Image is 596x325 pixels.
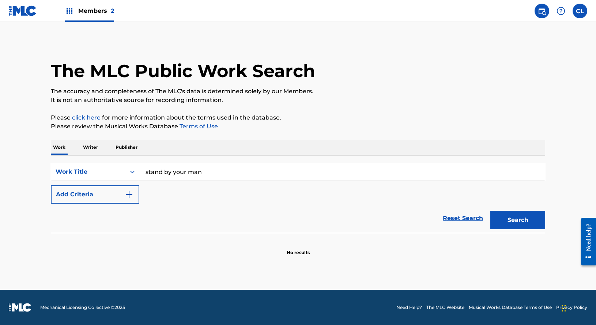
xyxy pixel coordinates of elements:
[576,212,596,272] iframe: Resource Center
[65,7,74,15] img: Top Rightsholders
[78,7,114,15] span: Members
[111,7,114,14] span: 2
[113,140,140,155] p: Publisher
[287,241,310,256] p: No results
[396,304,422,311] a: Need Help?
[556,304,587,311] a: Privacy Policy
[557,7,565,15] img: help
[490,211,545,229] button: Search
[51,60,315,82] h1: The MLC Public Work Search
[51,122,545,131] p: Please review the Musical Works Database
[51,87,545,96] p: The accuracy and completeness of The MLC's data is determined solely by our Members.
[125,190,133,199] img: 9d2ae6d4665cec9f34b9.svg
[51,140,68,155] p: Work
[537,7,546,15] img: search
[535,4,549,18] a: Public Search
[51,185,139,204] button: Add Criteria
[56,167,121,176] div: Work Title
[51,163,545,233] form: Search Form
[439,210,487,226] a: Reset Search
[40,304,125,311] span: Mechanical Licensing Collective © 2025
[573,4,587,18] div: User Menu
[562,297,566,319] div: Drag
[72,114,101,121] a: click here
[559,290,596,325] iframe: Chat Widget
[426,304,464,311] a: The MLC Website
[554,4,568,18] div: Help
[9,303,31,312] img: logo
[469,304,552,311] a: Musical Works Database Terms of Use
[51,113,545,122] p: Please for more information about the terms used in the database.
[81,140,100,155] p: Writer
[9,5,37,16] img: MLC Logo
[178,123,218,130] a: Terms of Use
[51,96,545,105] p: It is not an authoritative source for recording information.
